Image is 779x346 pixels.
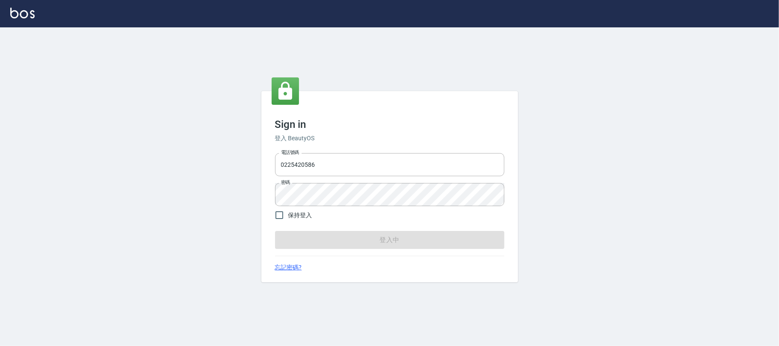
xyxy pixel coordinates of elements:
[275,263,302,272] a: 忘記密碼?
[281,149,299,156] label: 電話號碼
[10,8,35,18] img: Logo
[288,211,312,220] span: 保持登入
[281,179,290,186] label: 密碼
[275,134,504,143] h6: 登入 BeautyOS
[275,118,504,130] h3: Sign in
